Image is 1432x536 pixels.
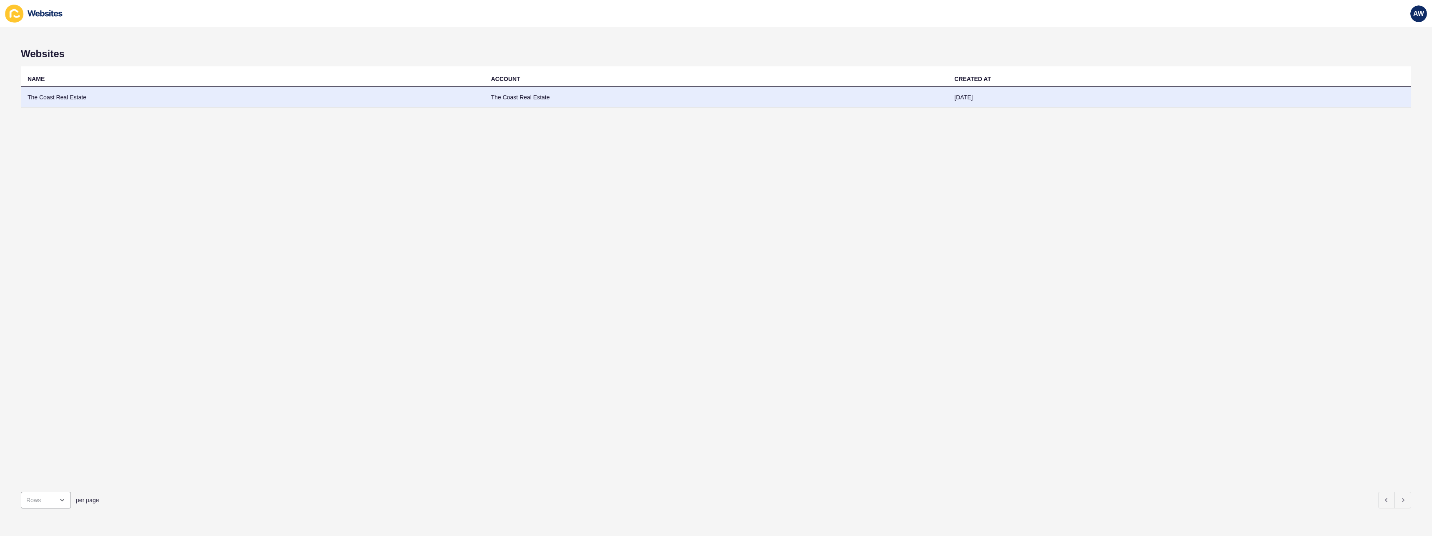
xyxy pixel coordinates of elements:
[954,75,991,83] div: CREATED AT
[21,48,1411,60] h1: Websites
[76,496,99,504] span: per page
[484,87,948,108] td: The Coast Real Estate
[948,87,1411,108] td: [DATE]
[28,75,45,83] div: NAME
[21,492,71,508] div: open menu
[21,87,484,108] td: The Coast Real Estate
[491,75,520,83] div: ACCOUNT
[1413,10,1424,18] span: AW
